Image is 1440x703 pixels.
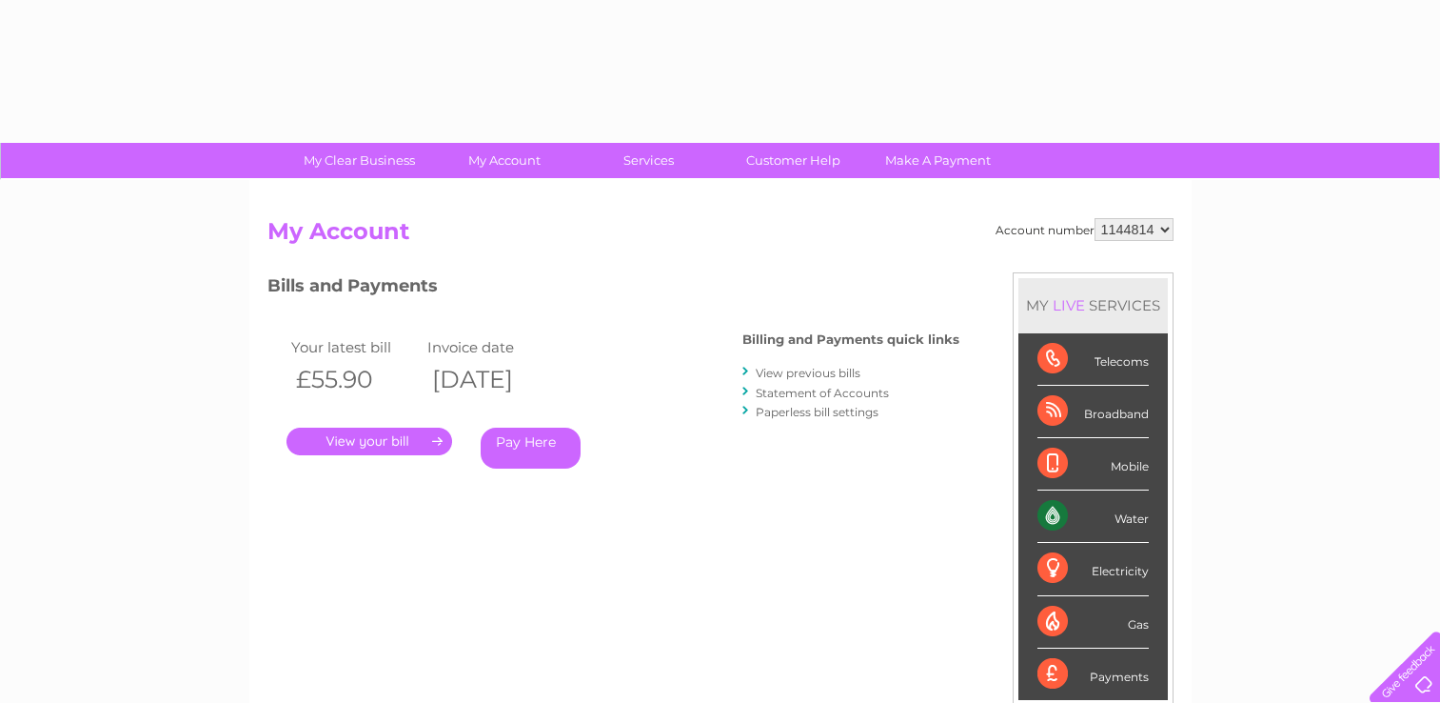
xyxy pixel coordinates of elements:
[756,386,889,400] a: Statement of Accounts
[423,360,560,399] th: [DATE]
[996,218,1174,241] div: Account number
[1037,543,1149,595] div: Electricity
[1037,386,1149,438] div: Broadband
[756,405,878,419] a: Paperless bill settings
[570,143,727,178] a: Services
[1049,296,1089,314] div: LIVE
[1037,438,1149,491] div: Mobile
[267,218,1174,254] h2: My Account
[742,332,959,347] h4: Billing and Payments quick links
[1037,491,1149,543] div: Water
[756,366,860,380] a: View previous bills
[1037,596,1149,649] div: Gas
[425,143,582,178] a: My Account
[1037,333,1149,386] div: Telecoms
[281,143,438,178] a: My Clear Business
[286,428,452,455] a: .
[423,334,560,360] td: Invoice date
[859,143,1016,178] a: Make A Payment
[1037,649,1149,700] div: Payments
[286,334,424,360] td: Your latest bill
[286,360,424,399] th: £55.90
[481,428,581,469] a: Pay Here
[715,143,872,178] a: Customer Help
[267,272,959,306] h3: Bills and Payments
[1018,278,1168,332] div: MY SERVICES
